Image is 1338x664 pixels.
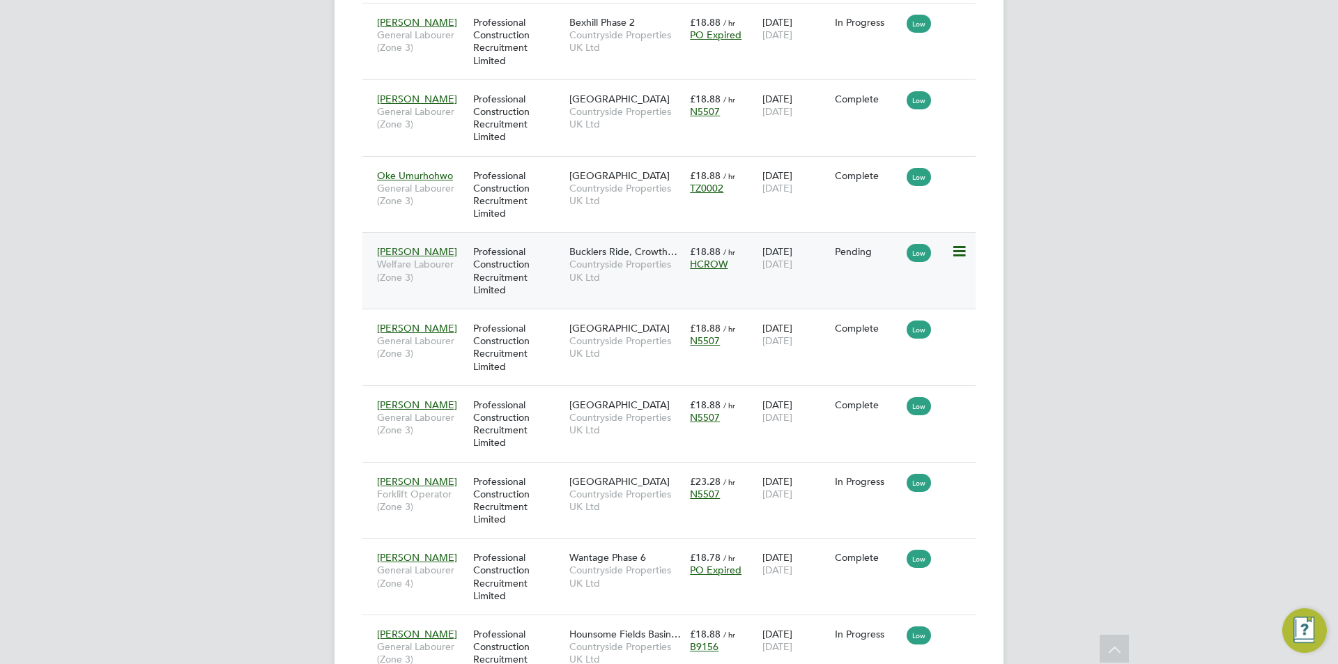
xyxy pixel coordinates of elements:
span: / hr [723,17,735,28]
span: N5507 [690,488,720,500]
div: [DATE] [759,392,831,431]
span: Low [907,15,931,33]
span: HCROW [690,258,728,270]
span: Countryside Properties UK Ltd [569,105,683,130]
span: B9156 [690,640,718,653]
div: [DATE] [759,315,831,354]
span: [GEOGRAPHIC_DATA] [569,169,670,182]
a: [PERSON_NAME]General Labourer (Zone 3)Professional Construction Recruitment Limited[GEOGRAPHIC_DA... [374,314,976,326]
span: Countryside Properties UK Ltd [569,564,683,589]
span: [GEOGRAPHIC_DATA] [569,399,670,411]
span: [PERSON_NAME] [377,245,457,258]
span: / hr [723,94,735,105]
span: Low [907,474,931,492]
span: / hr [723,247,735,257]
span: Low [907,397,931,415]
div: [DATE] [759,238,831,277]
span: £18.88 [690,245,721,258]
div: Complete [835,93,900,105]
span: Wantage Phase 6 [569,551,646,564]
span: [DATE] [762,564,792,576]
div: Professional Construction Recruitment Limited [470,238,566,303]
span: [DATE] [762,182,792,194]
span: General Labourer (Zone 3) [377,411,466,436]
span: [PERSON_NAME] [377,551,457,564]
div: Pending [835,245,900,258]
span: Low [907,91,931,109]
span: / hr [723,477,735,487]
div: In Progress [835,628,900,640]
a: [PERSON_NAME]General Labourer (Zone 3)Professional Construction Recruitment LimitedBexhill Phase ... [374,8,976,20]
div: Professional Construction Recruitment Limited [470,392,566,456]
span: [DATE] [762,640,792,653]
span: [GEOGRAPHIC_DATA] [569,475,670,488]
a: [PERSON_NAME]General Labourer (Zone 4)Professional Construction Recruitment LimitedWantage Phase ... [374,543,976,555]
span: Welfare Labourer (Zone 3) [377,258,466,283]
span: [PERSON_NAME] [377,322,457,334]
div: [DATE] [759,86,831,125]
div: Professional Construction Recruitment Limited [470,468,566,533]
div: [DATE] [759,468,831,507]
span: [DATE] [762,105,792,118]
span: £18.88 [690,169,721,182]
span: Hounsome Fields Basin… [569,628,681,640]
a: [PERSON_NAME]Forklift Operator (Zone 3)Professional Construction Recruitment Limited[GEOGRAPHIC_D... [374,468,976,479]
span: Low [907,626,931,644]
div: [DATE] [759,621,831,660]
a: [PERSON_NAME]General Labourer (Zone 3)Professional Construction Recruitment Limited[GEOGRAPHIC_DA... [374,391,976,403]
span: Low [907,550,931,568]
span: Countryside Properties UK Ltd [569,411,683,436]
span: General Labourer (Zone 3) [377,105,466,130]
span: Countryside Properties UK Ltd [569,29,683,54]
a: [PERSON_NAME]Welfare Labourer (Zone 3)Professional Construction Recruitment LimitedBucklers Ride,... [374,238,976,249]
span: £18.88 [690,93,721,105]
span: / hr [723,553,735,563]
span: £18.88 [690,322,721,334]
div: Complete [835,551,900,564]
span: / hr [723,629,735,640]
div: In Progress [835,475,900,488]
span: [DATE] [762,334,792,347]
span: Low [907,321,931,339]
span: £18.78 [690,551,721,564]
span: Forklift Operator (Zone 3) [377,488,466,513]
span: N5507 [690,105,720,118]
span: General Labourer (Zone 3) [377,29,466,54]
span: £23.28 [690,475,721,488]
span: General Labourer (Zone 3) [377,334,466,360]
span: PO Expired [690,564,741,576]
span: Countryside Properties UK Ltd [569,182,683,207]
span: TZ0002 [690,182,723,194]
span: Low [907,244,931,262]
span: Countryside Properties UK Ltd [569,488,683,513]
span: [DATE] [762,488,792,500]
a: [PERSON_NAME]General Labourer (Zone 3)Professional Construction Recruitment LimitedHounsome Field... [374,620,976,632]
span: General Labourer (Zone 4) [377,564,466,589]
span: [GEOGRAPHIC_DATA] [569,93,670,105]
div: Complete [835,169,900,182]
div: Professional Construction Recruitment Limited [470,9,566,74]
div: Professional Construction Recruitment Limited [470,544,566,609]
span: / hr [723,323,735,334]
a: [PERSON_NAME]General Labourer (Zone 3)Professional Construction Recruitment Limited[GEOGRAPHIC_DA... [374,85,976,97]
span: Oke Umurhohwo [377,169,453,182]
span: [DATE] [762,29,792,41]
span: General Labourer (Zone 3) [377,182,466,207]
span: PO Expired [690,29,741,41]
span: [GEOGRAPHIC_DATA] [569,322,670,334]
span: £18.88 [690,399,721,411]
span: / hr [723,171,735,181]
span: N5507 [690,334,720,347]
div: Professional Construction Recruitment Limited [470,162,566,227]
div: Complete [835,322,900,334]
a: Oke UmurhohwoGeneral Labourer (Zone 3)Professional Construction Recruitment Limited[GEOGRAPHIC_DA... [374,162,976,173]
span: Bucklers Ride, Crowth… [569,245,677,258]
div: [DATE] [759,162,831,201]
div: Complete [835,399,900,411]
span: Low [907,168,931,186]
div: [DATE] [759,544,831,583]
span: [DATE] [762,258,792,270]
div: Professional Construction Recruitment Limited [470,86,566,150]
span: Bexhill Phase 2 [569,16,635,29]
span: [PERSON_NAME] [377,475,457,488]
